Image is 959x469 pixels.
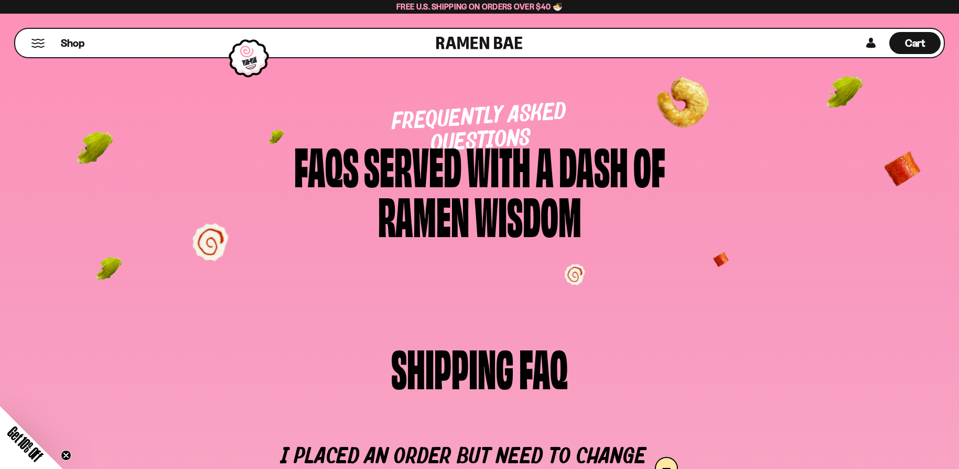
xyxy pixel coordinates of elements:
[294,140,359,189] div: FAQs
[5,423,46,464] span: Get 10% Off
[61,450,71,461] button: Close teaser
[905,37,925,49] span: Cart
[889,29,941,57] a: Cart
[391,100,567,156] span: Frequently Asked Questions
[396,2,563,12] span: Free U.S. Shipping on Orders over $40 🍜
[31,39,45,48] button: Mobile Menu Trigger
[61,36,84,50] span: Shop
[391,342,514,391] div: SHIPPING
[364,140,461,189] div: Served
[61,32,84,54] a: Shop
[633,140,665,189] div: of
[475,189,581,239] div: Wisdom
[536,140,554,189] div: a
[467,140,531,189] div: with
[559,140,628,189] div: Dash
[519,342,568,391] div: FAQ
[378,189,469,239] div: Ramen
